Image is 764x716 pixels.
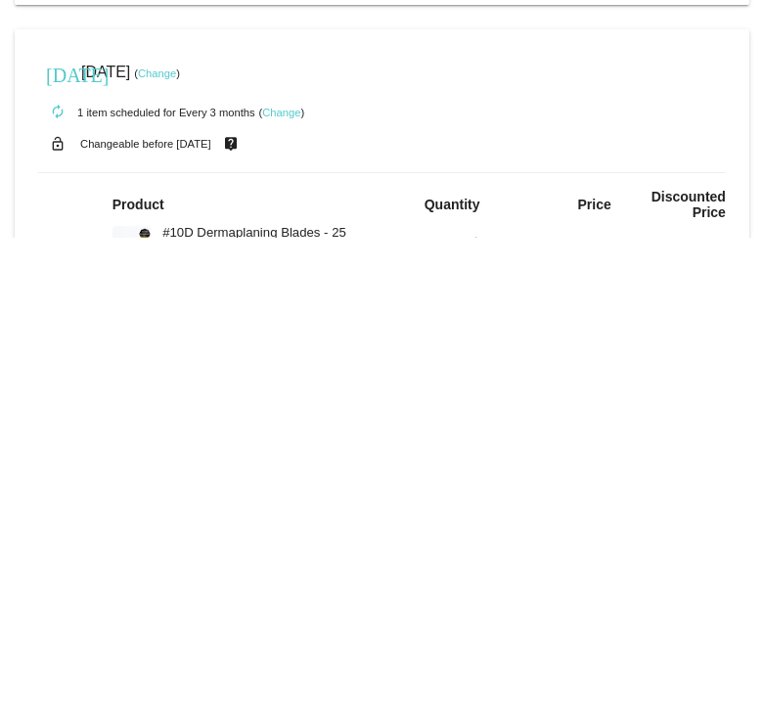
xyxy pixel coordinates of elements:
mat-icon: [DATE] [46,62,69,85]
img: dermaplanepro-10d-dermaplaning-blade-close-up.png [112,226,152,265]
mat-icon: lock_open [46,131,69,157]
a: Change [138,67,176,79]
small: 1 item scheduled for Every 3 months [38,107,255,118]
small: ( ) [134,67,180,79]
strong: Discounted Price [652,189,726,220]
mat-icon: live_help [219,131,243,157]
div: #10D Dermaplaning Blades - 25 Blade Pkg. (Number of Blades: 25 Blade Pkg.) [153,225,382,269]
strong: Product [112,197,164,212]
strong: Price [578,197,611,212]
small: Changeable before [DATE] [80,138,211,150]
mat-icon: clear [55,236,78,259]
mat-icon: autorenew [46,101,69,124]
